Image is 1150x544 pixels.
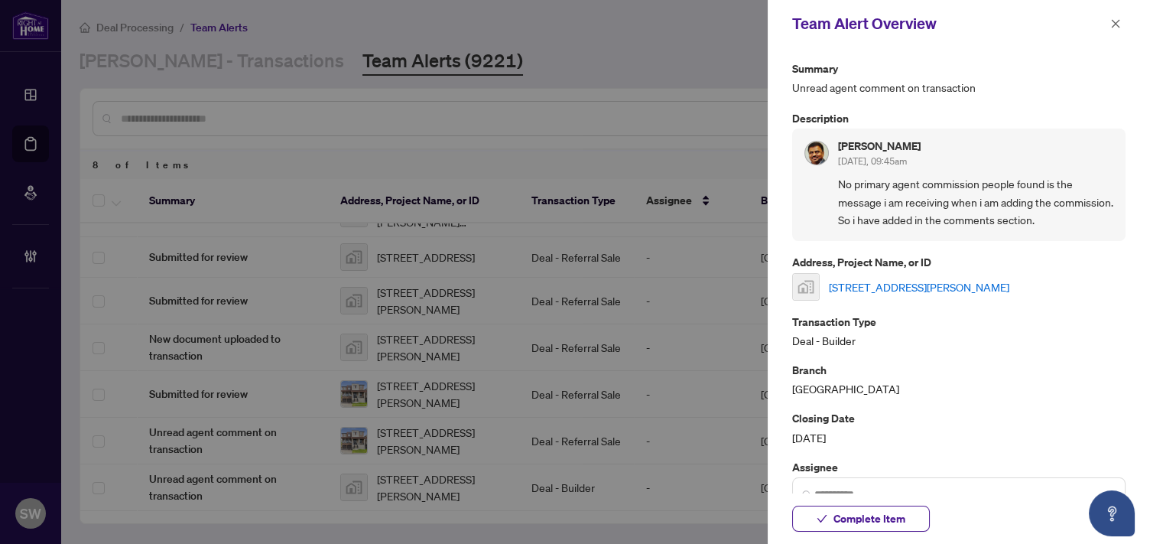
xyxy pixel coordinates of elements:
[838,141,921,151] h5: [PERSON_NAME]
[792,506,930,532] button: Complete Item
[792,313,1126,349] div: Deal - Builder
[792,409,1126,427] p: Closing Date
[817,513,827,524] span: check
[792,313,1126,331] p: Transaction Type
[792,409,1126,445] div: [DATE]
[805,142,828,165] img: Profile Icon
[1089,490,1135,536] button: Open asap
[792,458,1126,476] p: Assignee
[1110,18,1121,29] span: close
[802,490,811,500] img: search_icon
[792,361,1126,397] div: [GEOGRAPHIC_DATA]
[792,253,1126,271] p: Address, Project Name, or ID
[838,155,907,167] span: [DATE], 09:45am
[792,12,1106,35] div: Team Alert Overview
[793,274,819,300] img: thumbnail-img
[792,109,1126,127] p: Description
[829,279,1009,295] a: [STREET_ADDRESS][PERSON_NAME]
[792,79,1126,96] span: Unread agent comment on transaction
[833,507,905,531] span: Complete Item
[792,60,1126,77] p: Summary
[838,175,1113,229] span: No primary agent commission people found is the message i am receiving when i am adding the commi...
[792,361,1126,379] p: Branch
